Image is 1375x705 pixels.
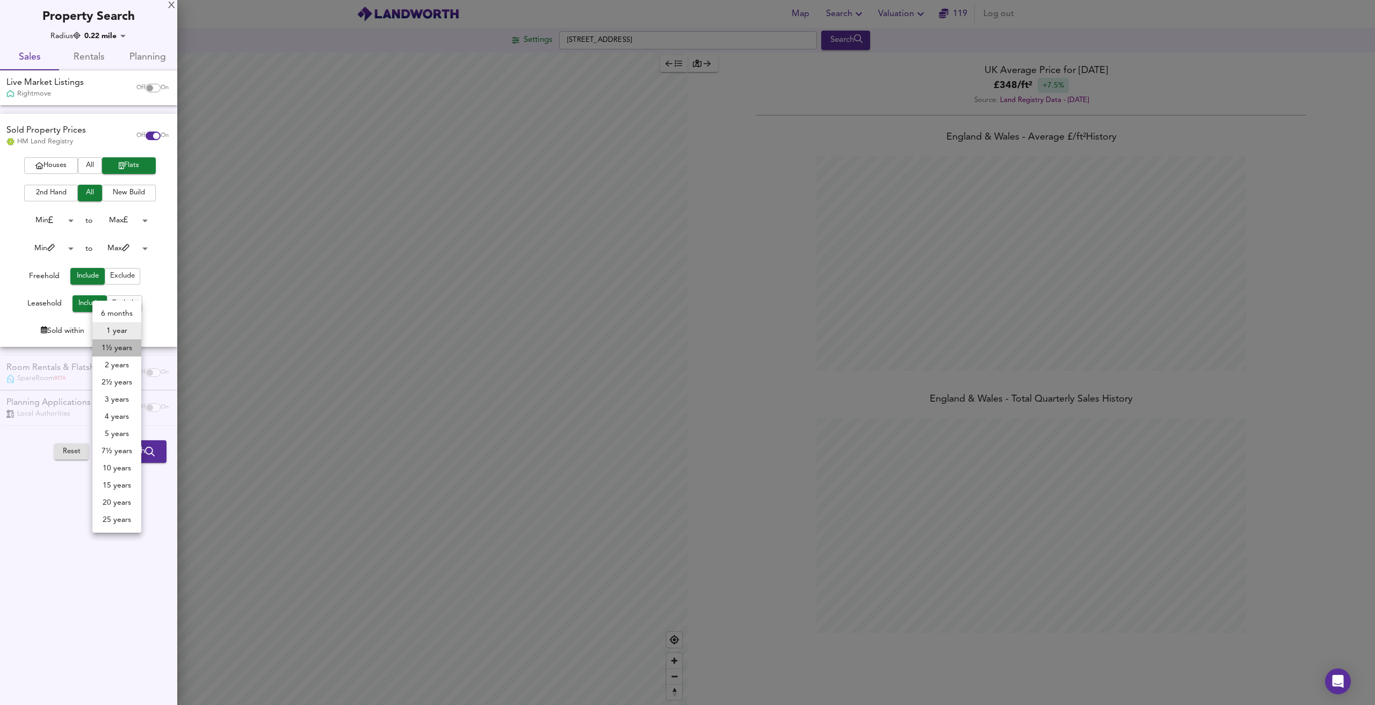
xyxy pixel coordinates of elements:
[92,442,141,460] li: 7½ years
[92,374,141,391] li: 2½ years
[92,425,141,442] li: 5 years
[92,460,141,477] li: 10 years
[92,322,141,339] li: 1 year
[92,339,141,357] li: 1½ years
[92,511,141,528] li: 25 years
[92,305,141,322] li: 6 months
[1325,668,1351,694] div: Open Intercom Messenger
[92,477,141,494] li: 15 years
[92,494,141,511] li: 20 years
[92,391,141,408] li: 3 years
[92,408,141,425] li: 4 years
[92,357,141,374] li: 2 years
